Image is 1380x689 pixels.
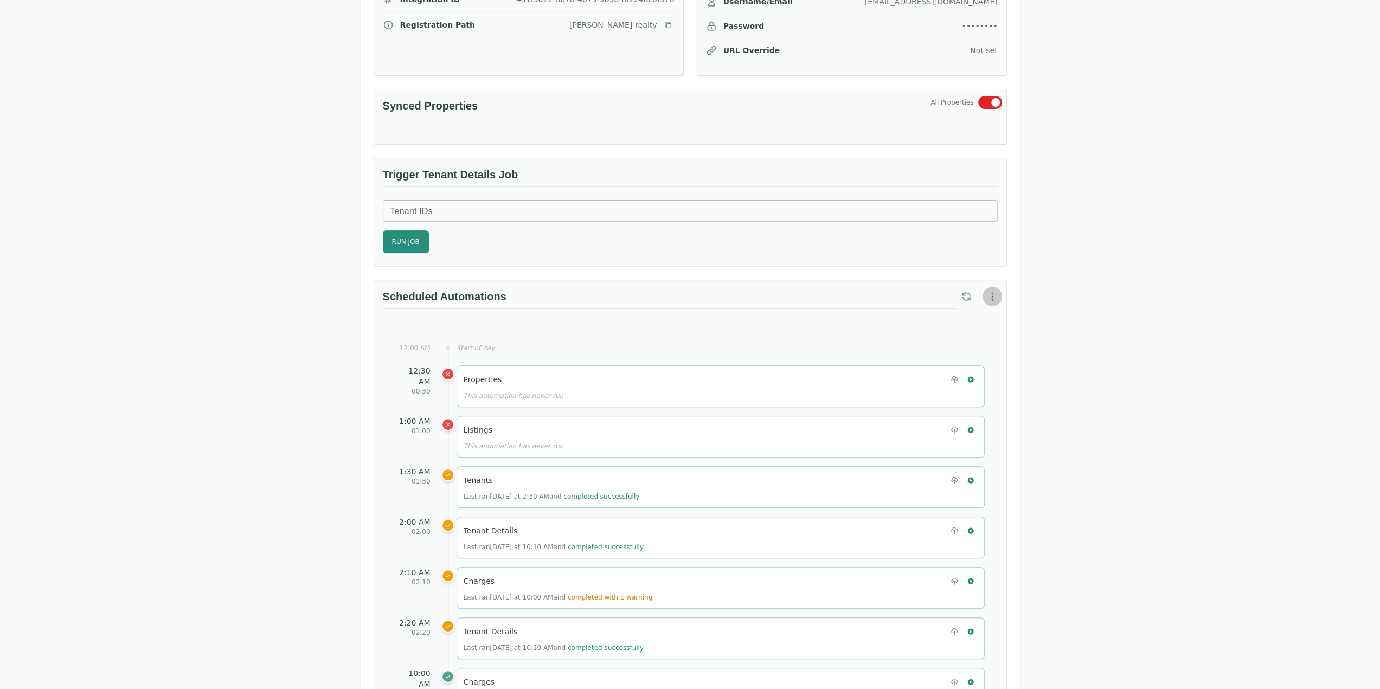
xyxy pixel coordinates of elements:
div: 02:00 [396,527,431,536]
span: URL Override [723,45,780,56]
div: 00:30 [396,387,431,396]
h3: Trigger Tenant Details Job [383,167,998,187]
button: Run Tenants now [964,473,978,487]
h5: Tenant Details [464,525,518,536]
div: Tenant Details was scheduled for 2:20 AM but ran at a different time (actual run: Today at 10:10 AM) [441,620,454,633]
div: Charges ran successfully at 10:00 AM (Today at 10:00 AM) [441,670,454,683]
div: Start of day [457,344,985,352]
button: Upload Tenant Details file [947,624,961,639]
button: More options [983,287,1002,306]
span: Registration Path [400,20,475,30]
span: completed successfully [568,543,644,551]
div: Listings was scheduled for 1:00 AM but missed its scheduled time and hasn't run [441,418,454,431]
h3: Synced Properties [383,98,931,118]
span: Last ran [DATE] at 10:10 AM and [464,543,644,551]
button: Upload Properties file [947,372,961,387]
button: Switch to select specific properties [978,96,1002,109]
span: completed successfully [568,644,644,652]
button: Refresh scheduled automations [957,287,976,306]
button: Run Tenant Details now [964,624,978,639]
div: 02:20 [396,628,431,637]
div: Not set [970,45,997,56]
span: completed successfully [563,493,639,500]
h5: Listings [464,424,492,435]
button: Run Tenant Details now [964,524,978,538]
span: Last ran [DATE] at 2:30 AM and [464,493,640,500]
button: Run Charges now [964,574,978,588]
div: 02:10 [396,578,431,587]
button: Upload Charges file [947,574,961,588]
div: 2:20 AM [396,617,431,628]
h5: Tenants [464,475,493,486]
button: Run Listings now [964,423,978,437]
h5: Tenant Details [464,626,518,637]
h5: Charges [464,677,495,687]
div: •••••••• [961,21,997,31]
div: Charges was scheduled for 2:10 AM but ran at a different time (actual run: Today at 10:00 AM) [441,569,454,582]
div: This automation has never run [464,442,978,450]
span: Last ran [DATE] at 10:00 AM and [464,594,653,601]
span: Last ran [DATE] at 10:10 AM and [464,644,644,652]
span: All Properties [930,98,973,107]
span: completed with 1 warning [568,594,652,601]
button: Copy registration link [662,18,675,31]
div: 1:00 AM [396,416,431,427]
div: Properties was scheduled for 12:30 AM but missed its scheduled time and hasn't run [441,368,454,381]
div: 12:00 AM [396,344,431,352]
div: 1:30 AM [396,466,431,477]
div: 2:10 AM [396,567,431,578]
button: Run Properties now [964,372,978,387]
h3: Scheduled Automations [383,289,957,309]
div: 12:30 AM [396,365,431,387]
div: 01:00 [396,427,431,435]
button: Upload Tenants file [947,473,961,487]
div: 01:30 [396,477,431,486]
div: 2:00 AM [396,517,431,527]
div: Tenant Details was scheduled for 2:00 AM but ran at a different time (actual run: Today at 10:10 AM) [441,519,454,532]
button: Run Job [383,230,429,253]
button: Upload Tenant Details file [947,524,961,538]
div: Tenants was scheduled for 1:30 AM but ran at a different time (actual run: Today at 2:30 AM) [441,468,454,481]
span: Password [723,21,764,31]
button: Upload Charges file [947,675,961,689]
div: [PERSON_NAME]-realty [569,20,657,30]
button: Upload Listings file [947,423,961,437]
h5: Charges [464,576,495,587]
button: Run Charges now [964,675,978,689]
div: This automation has never run [464,391,978,400]
h5: Properties [464,374,502,385]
